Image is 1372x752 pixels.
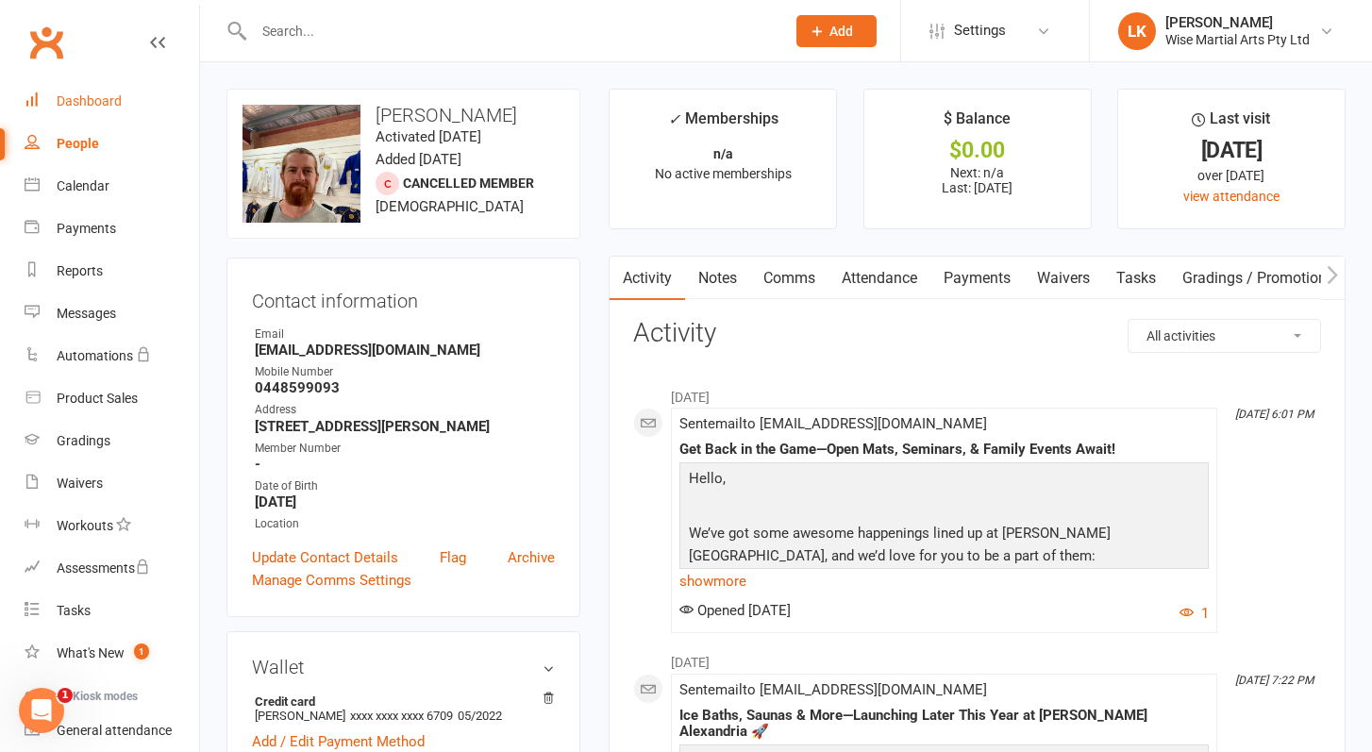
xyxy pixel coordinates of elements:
[248,18,772,44] input: Search...
[1135,165,1328,186] div: over [DATE]
[376,151,461,168] time: Added [DATE]
[255,401,555,419] div: Address
[57,136,99,151] div: People
[25,420,199,462] a: Gradings
[403,175,534,191] span: Cancelled member
[668,110,680,128] i: ✓
[57,518,113,533] div: Workouts
[25,165,199,208] a: Calendar
[1118,12,1156,50] div: LK
[633,319,1321,348] h3: Activity
[243,105,360,262] img: image1604040690.png
[25,335,199,377] a: Automations
[255,326,555,343] div: Email
[1135,141,1328,160] div: [DATE]
[25,208,199,250] a: Payments
[243,105,564,125] h3: [PERSON_NAME]
[1165,31,1310,48] div: Wise Martial Arts Pty Ltd
[508,546,555,569] a: Archive
[881,141,1074,160] div: $0.00
[255,418,555,435] strong: [STREET_ADDRESS][PERSON_NAME]
[930,257,1024,300] a: Payments
[689,470,726,487] span: Hello,
[679,442,1209,458] div: Get Back in the Game—Open Mats, Seminars, & Family Events Await!
[668,107,778,142] div: Memberships
[1180,602,1209,625] button: 1
[57,433,110,448] div: Gradings
[679,708,1209,740] div: Ice Baths, Saunas & More—Launching Later This Year at [PERSON_NAME] Alexandria 🚀
[58,688,73,703] span: 1
[255,493,555,510] strong: [DATE]
[57,93,122,109] div: Dashboard
[944,107,1011,141] div: $ Balance
[679,681,987,698] span: Sent email to [EMAIL_ADDRESS][DOMAIN_NAME]
[25,80,199,123] a: Dashboard
[954,9,1006,52] span: Settings
[610,257,685,300] a: Activity
[1235,674,1313,687] i: [DATE] 7:22 PM
[1024,257,1103,300] a: Waivers
[57,263,103,278] div: Reports
[679,415,987,432] span: Sent email to [EMAIL_ADDRESS][DOMAIN_NAME]
[350,709,453,723] span: xxxx xxxx xxxx 6709
[57,306,116,321] div: Messages
[881,165,1074,195] p: Next: n/a Last: [DATE]
[25,462,199,505] a: Waivers
[633,643,1321,673] li: [DATE]
[25,547,199,590] a: Assessments
[25,632,199,675] a: What's New1
[255,379,555,396] strong: 0448599093
[633,377,1321,408] li: [DATE]
[255,456,555,473] strong: -
[57,348,133,363] div: Automations
[25,377,199,420] a: Product Sales
[1165,14,1310,31] div: [PERSON_NAME]
[1103,257,1169,300] a: Tasks
[376,198,524,215] span: [DEMOGRAPHIC_DATA]
[252,692,555,726] li: [PERSON_NAME]
[23,19,70,66] a: Clubworx
[685,257,750,300] a: Notes
[57,603,91,618] div: Tasks
[255,440,555,458] div: Member Number
[458,709,502,723] span: 05/2022
[57,476,103,491] div: Waivers
[57,391,138,406] div: Product Sales
[25,123,199,165] a: People
[57,221,116,236] div: Payments
[1183,189,1280,204] a: view attendance
[828,257,930,300] a: Attendance
[252,283,555,311] h3: Contact information
[255,515,555,533] div: Location
[19,688,64,733] iframe: Intercom live chat
[57,645,125,660] div: What's New
[255,342,555,359] strong: [EMAIL_ADDRESS][DOMAIN_NAME]
[255,694,545,709] strong: Credit card
[679,568,1209,594] a: show more
[376,128,481,145] time: Activated [DATE]
[1235,408,1313,421] i: [DATE] 6:01 PM
[134,643,149,660] span: 1
[25,505,199,547] a: Workouts
[252,657,555,677] h3: Wallet
[252,569,411,592] a: Manage Comms Settings
[57,560,150,576] div: Assessments
[25,292,199,335] a: Messages
[255,477,555,495] div: Date of Birth
[1192,107,1270,141] div: Last visit
[25,590,199,632] a: Tasks
[252,546,398,569] a: Update Contact Details
[796,15,877,47] button: Add
[1169,257,1347,300] a: Gradings / Promotions
[57,178,109,193] div: Calendar
[829,24,853,39] span: Add
[684,522,1204,572] p: We’ve got some awesome happenings lined up at [PERSON_NAME][GEOGRAPHIC_DATA], and we’d love for y...
[57,723,172,738] div: General attendance
[25,250,199,292] a: Reports
[655,166,792,181] span: No active memberships
[713,146,733,161] strong: n/a
[25,710,199,752] a: General attendance kiosk mode
[440,546,466,569] a: Flag
[750,257,828,300] a: Comms
[255,363,555,381] div: Mobile Number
